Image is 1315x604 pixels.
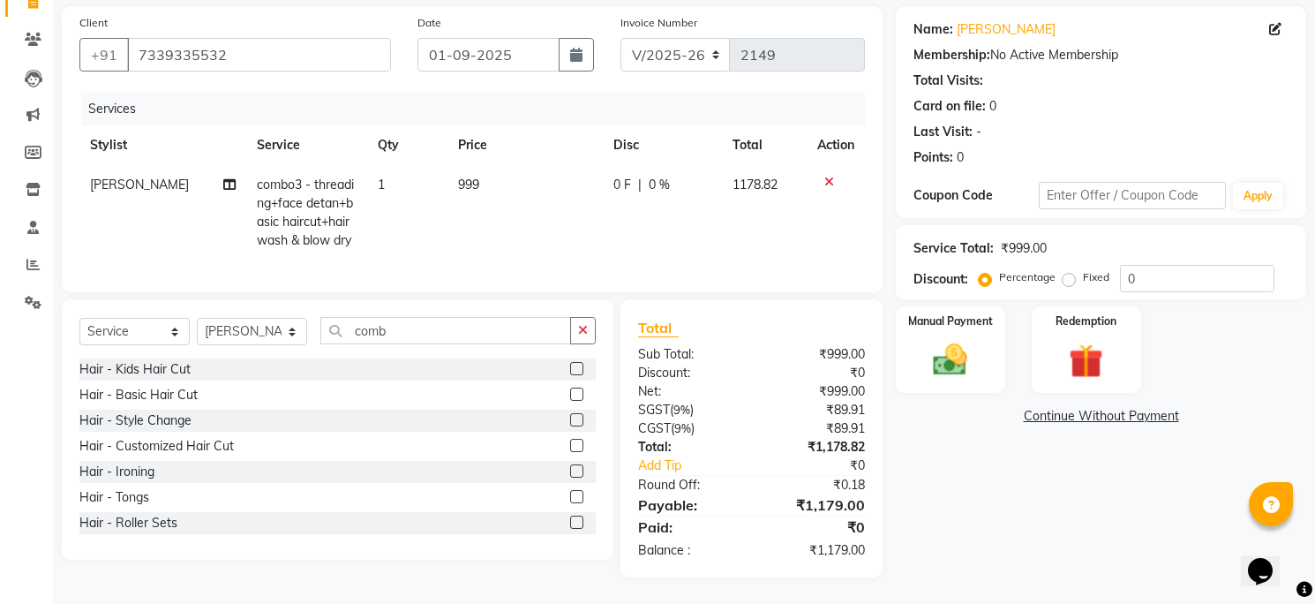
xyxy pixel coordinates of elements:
[751,364,878,382] div: ₹0
[458,177,479,193] span: 999
[79,463,154,481] div: Hair - Ironing
[79,38,129,72] button: +91
[751,438,878,457] div: ₹1,178.82
[908,313,993,329] label: Manual Payment
[79,437,234,456] div: Hair - Customized Hair Cut
[1233,183,1283,209] button: Apply
[447,125,603,165] th: Price
[1083,269,1109,285] label: Fixed
[625,382,752,401] div: Net:
[751,495,878,516] div: ₹1,179.00
[378,177,385,193] span: 1
[913,46,990,64] div: Membership:
[751,345,878,364] div: ₹999.00
[90,177,189,193] span: [PERSON_NAME]
[989,97,996,116] div: 0
[751,419,878,438] div: ₹89.91
[913,20,953,39] div: Name:
[625,476,752,495] div: Round Off:
[722,125,807,165] th: Total
[913,148,953,167] div: Points:
[79,125,246,165] th: Stylist
[603,125,722,165] th: Disc
[638,402,670,418] span: SGST
[913,123,973,141] div: Last Visit:
[257,177,354,248] span: combo3 - threading+face detan+basic haircut+hairwash & blow dry
[913,270,968,289] div: Discount:
[1241,533,1297,586] iframe: chat widget
[625,401,752,419] div: ( )
[807,125,865,165] th: Action
[79,360,191,379] div: Hair - Kids Hair Cut
[625,438,752,457] div: Total:
[751,382,878,401] div: ₹999.00
[957,148,964,167] div: 0
[625,345,752,364] div: Sub Total:
[913,72,983,90] div: Total Visits:
[638,176,642,194] span: |
[1001,239,1047,258] div: ₹999.00
[673,403,690,417] span: 9%
[751,541,878,560] div: ₹1,179.00
[625,495,752,516] div: Payable:
[79,386,198,404] div: Hair - Basic Hair Cut
[1056,313,1116,329] label: Redemption
[638,319,679,337] span: Total
[922,340,978,380] img: _cash.svg
[625,364,752,382] div: Discount:
[772,457,878,475] div: ₹0
[1039,182,1227,209] input: Enter Offer / Coupon Code
[246,125,367,165] th: Service
[625,457,772,475] a: Add Tip
[79,514,177,532] div: Hair - Roller Sets
[899,407,1303,426] a: Continue Without Payment
[79,411,192,430] div: Hair - Style Change
[913,97,986,116] div: Card on file:
[751,476,878,495] div: ₹0.18
[127,38,391,72] input: Search by Name/Mobile/Email/Code
[625,419,752,438] div: ( )
[367,125,447,165] th: Qty
[649,176,670,194] span: 0 %
[620,15,697,31] label: Invoice Number
[613,176,631,194] span: 0 F
[79,15,108,31] label: Client
[79,488,149,507] div: Hair - Tongs
[417,15,441,31] label: Date
[81,93,878,125] div: Services
[1058,340,1114,382] img: _gift.svg
[913,46,1289,64] div: No Active Membership
[638,420,671,436] span: CGST
[751,401,878,419] div: ₹89.91
[320,317,571,344] input: Search or Scan
[999,269,1056,285] label: Percentage
[625,541,752,560] div: Balance :
[957,20,1056,39] a: [PERSON_NAME]
[913,239,994,258] div: Service Total:
[733,177,778,193] span: 1178.82
[751,517,878,538] div: ₹0
[625,517,752,538] div: Paid:
[674,421,691,435] span: 9%
[976,123,981,141] div: -
[913,186,1039,205] div: Coupon Code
